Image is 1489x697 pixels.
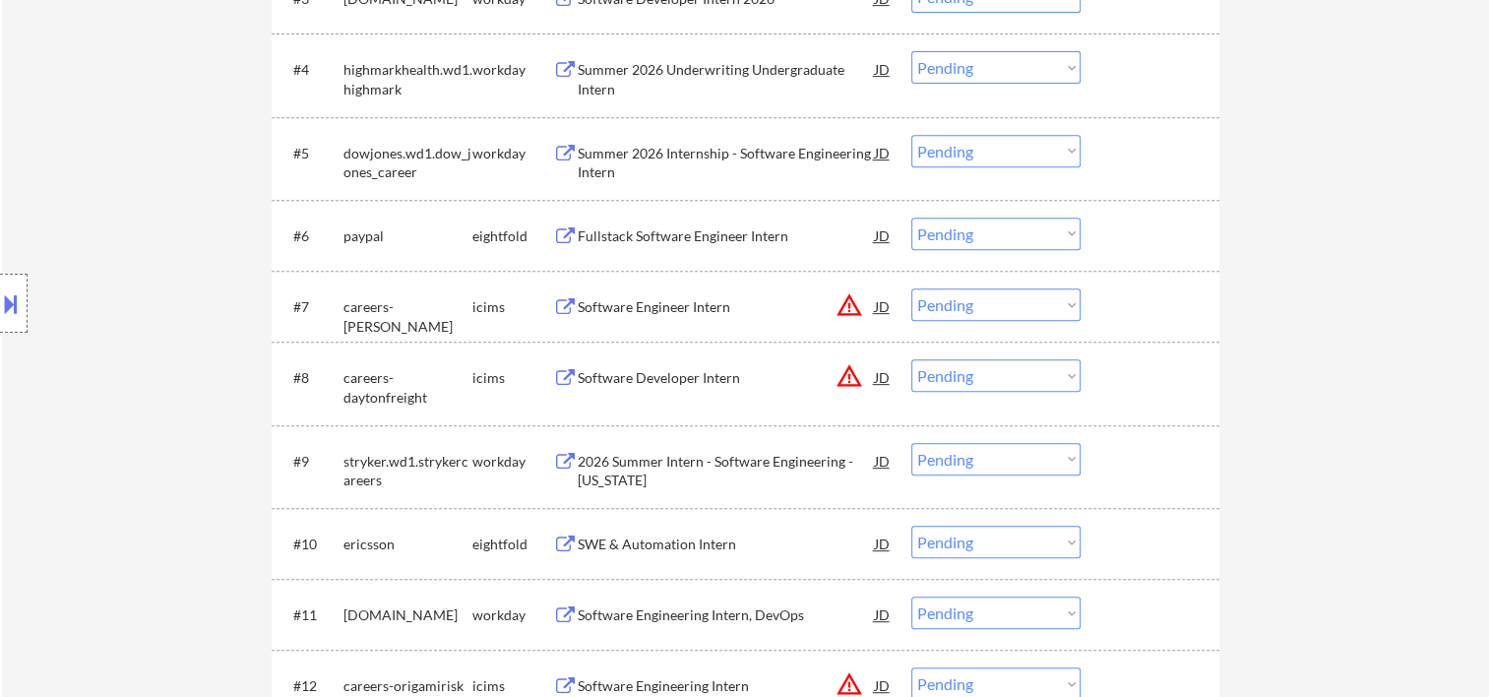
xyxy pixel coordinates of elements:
div: JD [873,526,893,561]
button: warning_amber [836,291,863,319]
div: Software Developer Intern [578,368,875,388]
div: Software Engineering Intern, DevOps [578,605,875,625]
div: JD [873,359,893,395]
div: #12 [293,676,328,696]
button: warning_amber [836,362,863,390]
div: dowjones.wd1.dow_jones_career [343,144,472,182]
div: JD [873,218,893,253]
div: careers-[PERSON_NAME] [343,297,472,336]
div: #11 [293,605,328,625]
div: icims [472,297,553,317]
div: eightfold [472,535,553,554]
div: workday [472,605,553,625]
div: workday [472,60,553,80]
div: JD [873,51,893,87]
div: careers-origamirisk [343,676,472,696]
div: Software Engineering Intern [578,676,875,696]
div: eightfold [472,226,553,246]
div: icims [472,676,553,696]
div: [DOMAIN_NAME] [343,605,472,625]
div: 2026 Summer Intern - Software Engineering - [US_STATE] [578,452,875,490]
div: icims [472,368,553,388]
div: #10 [293,535,328,554]
div: Software Engineer Intern [578,297,875,317]
div: JD [873,288,893,324]
div: workday [472,144,553,163]
div: workday [472,452,553,472]
div: JD [873,443,893,478]
div: paypal [343,226,472,246]
div: JD [873,135,893,170]
div: careers-daytonfreight [343,368,472,407]
div: SWE & Automation Intern [578,535,875,554]
div: Summer 2026 Underwriting Undergraduate Intern [578,60,875,98]
div: Fullstack Software Engineer Intern [578,226,875,246]
div: highmarkhealth.wd1.highmark [343,60,472,98]
div: stryker.wd1.strykercareers [343,452,472,490]
div: JD [873,597,893,632]
div: #4 [293,60,328,80]
div: ericsson [343,535,472,554]
div: Summer 2026 Internship - Software Engineering Intern [578,144,875,182]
